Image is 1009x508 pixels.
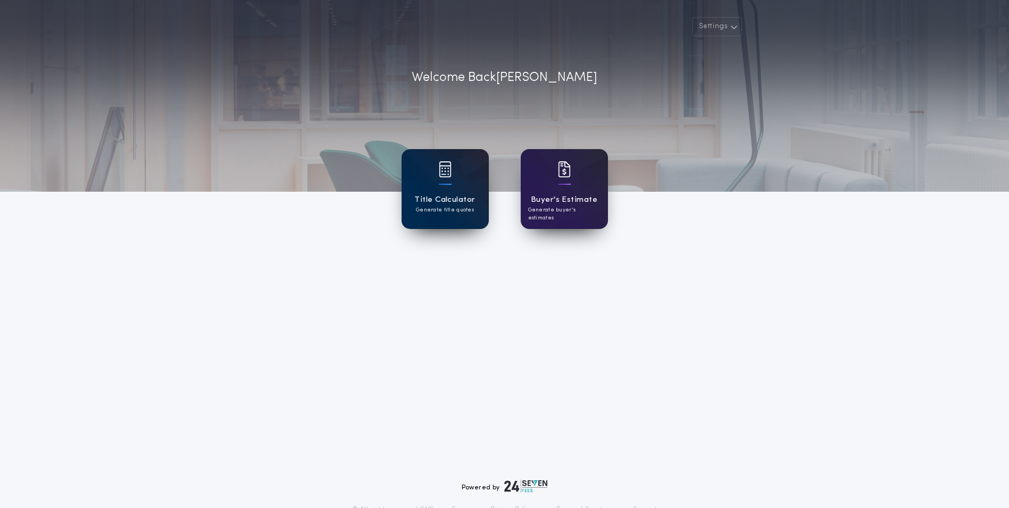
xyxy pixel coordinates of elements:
[414,194,475,206] h1: Title Calculator
[439,161,452,177] img: card icon
[521,149,608,229] a: card iconBuyer's EstimateGenerate buyer's estimates
[462,480,548,493] div: Powered by
[692,17,742,36] button: Settings
[402,149,489,229] a: card iconTitle CalculatorGenerate title quotes
[528,206,601,222] p: Generate buyer's estimates
[416,206,474,214] p: Generate title quotes
[412,68,597,87] p: Welcome Back [PERSON_NAME]
[531,194,597,206] h1: Buyer's Estimate
[558,161,571,177] img: card icon
[504,480,548,493] img: logo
